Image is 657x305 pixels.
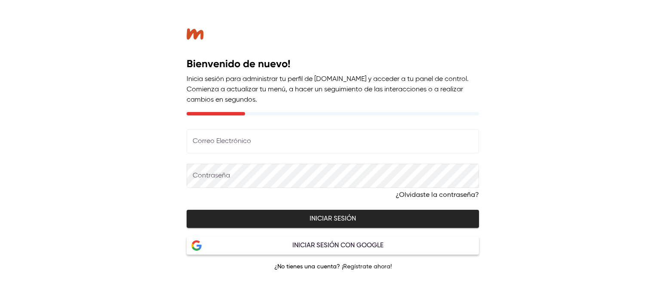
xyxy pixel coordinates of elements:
[191,240,202,251] img: Google Logo
[187,210,479,228] button: Iniciar sesión
[396,191,479,199] a: ¿Olvidaste la contraseña?
[342,264,392,270] a: ¡Regístrate ahora!
[187,57,479,71] h2: Bienvenido de nuevo!
[187,263,479,271] p: ¿No tienes una cuenta?
[187,237,479,255] button: Google LogoIniciar sesión con Google
[196,213,470,224] span: Iniciar sesión
[187,74,479,105] p: Inicia sesión para administrar tu perfil de [DOMAIN_NAME] y acceder a tu panel de control. Comien...
[202,240,474,251] div: Iniciar sesión con Google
